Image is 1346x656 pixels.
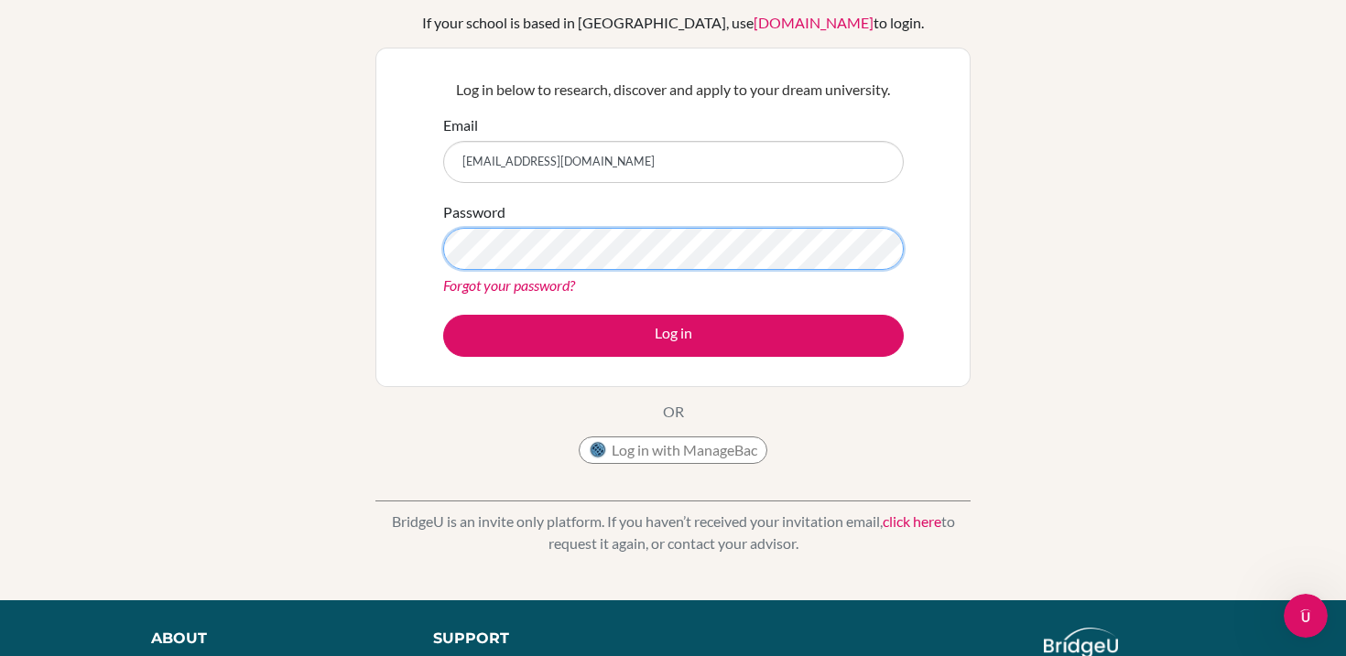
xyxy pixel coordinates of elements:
[579,436,767,464] button: Log in with ManageBac
[433,628,655,650] div: Support
[883,512,941,530] a: click here
[443,114,478,136] label: Email
[443,201,505,223] label: Password
[422,12,924,34] div: If your school is based in [GEOGRAPHIC_DATA], use to login.
[1284,594,1328,638] iframe: Intercom live chat
[375,511,971,554] p: BridgeU is an invite only platform. If you haven’t received your invitation email, to request it ...
[663,401,684,423] p: OR
[443,315,904,357] button: Log in
[443,276,575,294] a: Forgot your password?
[754,14,874,31] a: [DOMAIN_NAME]
[443,79,904,101] p: Log in below to research, discover and apply to your dream university.
[151,628,392,650] div: About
